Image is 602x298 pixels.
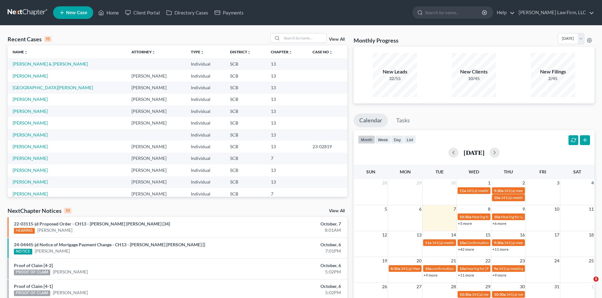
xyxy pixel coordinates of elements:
a: [PERSON_NAME] [13,73,48,79]
i: unfold_more [24,50,28,54]
span: Confirmation Hearing for [PERSON_NAME] [466,240,539,245]
span: 21 [450,257,457,265]
div: 7:01PM [236,248,341,254]
td: SCB [225,164,266,176]
div: 5:02PM [236,289,341,296]
td: 13 [266,82,307,93]
a: [PERSON_NAME] [13,108,48,114]
div: 8:01AM [236,227,341,233]
td: Individual [186,188,225,200]
td: [PERSON_NAME] [126,153,186,164]
td: 13 [266,70,307,82]
a: Districtunfold_more [230,50,251,54]
a: [PERSON_NAME] [37,227,72,233]
a: Attorneyunfold_more [131,50,155,54]
span: 341(a) meeting for [PERSON_NAME] [472,292,533,297]
td: 23-02819 [307,141,347,152]
a: [PERSON_NAME] [13,167,48,173]
span: 11a [425,240,431,245]
span: Wed [469,169,479,174]
td: 13 [266,129,307,141]
a: [PERSON_NAME] [13,96,48,102]
span: Sun [366,169,375,174]
td: SCB [225,153,266,164]
span: 16 [519,231,526,239]
a: [PERSON_NAME] [13,179,48,184]
span: 2 [522,179,526,187]
div: October, 6 [236,242,341,248]
input: Search by name... [282,33,326,43]
a: +5 more [458,221,472,226]
td: SCB [225,117,266,129]
div: October, 6 [236,283,341,289]
td: SCB [225,58,266,70]
td: [PERSON_NAME] [126,141,186,152]
a: +42 more [458,247,474,252]
span: 341(a) meeting for [PERSON_NAME] [466,188,527,193]
a: Chapterunfold_more [271,50,292,54]
a: [PERSON_NAME] [13,132,48,137]
div: PROOF OF CLAIM [14,290,50,296]
div: PROOF OF CLAIM [14,270,50,275]
a: [PERSON_NAME] [13,191,48,196]
a: Home [95,7,122,18]
td: 13 [266,105,307,117]
span: 15 [485,231,491,239]
span: 10a [494,195,500,200]
a: Tasks [391,114,416,127]
span: hearing for [PERSON_NAME] [466,266,515,271]
i: unfold_more [329,50,333,54]
td: SCB [225,188,266,200]
span: 20 [416,257,422,265]
a: [PERSON_NAME] [53,269,88,275]
span: 3 [556,179,560,187]
span: 30 [450,179,457,187]
a: [GEOGRAPHIC_DATA][PERSON_NAME] [13,85,93,90]
td: 13 [266,94,307,105]
td: 7 [266,153,307,164]
span: 11 [588,205,594,213]
td: SCB [225,94,266,105]
td: SCB [225,82,266,93]
a: [PERSON_NAME] & [PERSON_NAME] [13,61,88,67]
td: Individual [186,164,225,176]
td: [PERSON_NAME] [126,176,186,188]
span: 29 [416,179,422,187]
span: 13 [416,231,422,239]
span: 341(a) meeting for [PERSON_NAME] [504,188,565,193]
div: Recent Cases [8,35,52,43]
a: [PERSON_NAME] [35,248,70,254]
span: 6 [418,205,422,213]
span: 14 [450,231,457,239]
span: 341(a) meeting for [PERSON_NAME] [501,195,562,200]
a: 24-04445-jd Notice of Mortgage Payment Change - CH13 - [PERSON_NAME] [PERSON_NAME] [] [14,242,205,247]
td: Individual [186,70,225,82]
a: Directory Cases [163,7,211,18]
span: 10a [459,266,466,271]
div: 2/45 [531,75,575,82]
a: 22-03115-jd Proposed Order - CH13 - [PERSON_NAME] [PERSON_NAME] [34] [14,221,170,226]
span: 8 [487,205,491,213]
span: 10:30a [459,292,471,297]
a: Payments [211,7,247,18]
span: 30 [519,283,526,290]
span: 24 [554,257,560,265]
span: 9 [522,205,526,213]
div: 10/45 [452,75,496,82]
td: Individual [186,94,225,105]
td: [PERSON_NAME] [126,164,186,176]
a: [PERSON_NAME] [13,144,48,149]
td: 13 [266,117,307,129]
td: [PERSON_NAME] [126,70,186,82]
td: SCB [225,129,266,141]
div: NextChapter Notices [8,207,71,214]
a: Help [494,7,515,18]
span: 22 [485,257,491,265]
a: View All [329,209,345,213]
td: SCB [225,141,266,152]
button: week [375,135,391,144]
a: Proof of Claim [4-1] [14,283,53,289]
div: October, 7 [236,221,341,227]
a: Client Portal [122,7,163,18]
span: Fri [539,169,546,174]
